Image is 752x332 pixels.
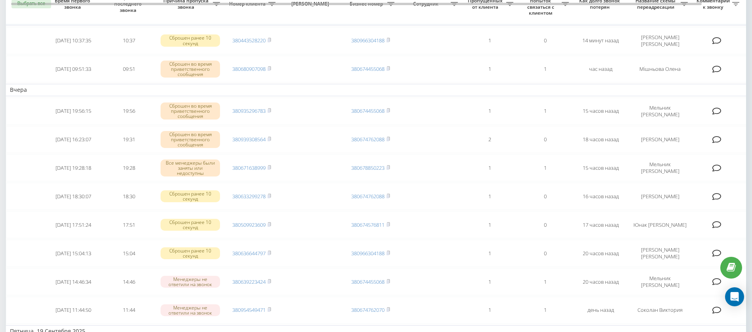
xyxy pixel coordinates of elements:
td: [DATE] 09:51:33 [46,56,101,83]
td: [DATE] 11:44:50 [46,297,101,324]
a: 380966304188 [351,250,385,257]
a: 380671638999 [232,164,266,171]
td: Мішньова Олена [628,56,692,83]
a: 380939308564 [232,136,266,143]
td: 2 [462,126,517,153]
td: [PERSON_NAME] [628,126,692,153]
td: 19:31 [101,126,157,153]
div: Менеджеры не ответили на звонок [161,276,220,288]
td: 1 [462,56,517,83]
a: 380509923609 [232,221,266,228]
td: 20 часов назад [573,240,628,267]
td: [DATE] 17:51:24 [46,211,101,238]
td: 15 часов назад [573,154,628,181]
div: Менеджеры не ответили на звонок [161,304,220,316]
td: 1 [462,154,517,181]
td: 17 часов назад [573,211,628,238]
div: Сброшен ранее 10 секунд [161,190,220,202]
a: 380674576811 [351,221,385,228]
td: Мельник [PERSON_NAME] [628,154,692,181]
td: 14 минут назад [573,27,628,54]
td: 1 [462,27,517,54]
a: 380674762070 [351,306,385,313]
a: 380674455068 [351,107,385,114]
td: 1 [462,98,517,125]
td: 11:44 [101,297,157,324]
div: Все менеджеры были заняты или недоступны [161,159,220,177]
td: 0 [517,126,573,153]
a: 380674762088 [351,136,385,143]
td: 16 часов назад [573,183,628,210]
a: 380674455068 [351,278,385,285]
a: 380966304188 [351,37,385,44]
a: 380674762088 [351,193,385,200]
td: Мельник [PERSON_NAME] [628,268,692,295]
span: Сотрудник [402,1,451,7]
td: 0 [517,240,573,267]
a: 380443528220 [232,37,266,44]
td: день назад [573,297,628,324]
span: [PERSON_NAME] [286,1,336,7]
a: 380636644797 [232,250,266,257]
div: Сброшен во время приветственного сообщения [161,61,220,78]
td: 17:51 [101,211,157,238]
td: 15 часов назад [573,98,628,125]
td: 09:51 [101,56,157,83]
td: 19:28 [101,154,157,181]
a: 380633299278 [232,193,266,200]
td: Юнак [PERSON_NAME] [628,211,692,238]
td: 10:37 [101,27,157,54]
td: [PERSON_NAME] [628,183,692,210]
td: [DATE] 18:30:07 [46,183,101,210]
td: 1 [462,211,517,238]
td: 1 [462,183,517,210]
td: 18 часов назад [573,126,628,153]
a: 380954549471 [232,306,266,313]
td: 0 [517,211,573,238]
div: Сброшен ранее 10 секунд [161,247,220,259]
td: 0 [517,27,573,54]
td: 19:56 [101,98,157,125]
td: 15:04 [101,240,157,267]
a: 380935296783 [232,107,266,114]
div: Open Intercom Messenger [725,287,744,306]
td: [DATE] 16:23:07 [46,126,101,153]
td: [DATE] 19:28:18 [46,154,101,181]
a: 380678850223 [351,164,385,171]
td: Мельник [PERSON_NAME] [628,98,692,125]
a: 380639223424 [232,278,266,285]
td: Соколан Виктория [628,297,692,324]
a: 380680907098 [232,65,266,72]
td: [DATE] 10:37:35 [46,27,101,54]
td: 18:30 [101,183,157,210]
td: 1 [517,268,573,295]
div: Сброшен ранее 10 секунд [161,34,220,46]
td: 20 часов назад [573,268,628,295]
td: [DATE] 19:56:15 [46,98,101,125]
td: [PERSON_NAME] [PERSON_NAME] [628,240,692,267]
td: 1 [462,297,517,324]
td: [DATE] 15:04:13 [46,240,101,267]
td: 1 [517,56,573,83]
td: час назад [573,56,628,83]
td: 14:46 [101,268,157,295]
td: [DATE] 14:46:34 [46,268,101,295]
td: 1 [462,240,517,267]
span: Номер клиента [228,1,268,7]
td: 0 [517,183,573,210]
td: 1 [517,98,573,125]
div: Сброшен во время приветственного сообщения [161,131,220,148]
td: 1 [517,297,573,324]
span: Бизнес номер [347,1,387,7]
td: 1 [462,268,517,295]
div: Сброшен во время приветственного сообщения [161,102,220,120]
td: 1 [517,154,573,181]
td: [PERSON_NAME] [PERSON_NAME] [628,27,692,54]
div: Сброшен ранее 10 секунд [161,219,220,231]
a: 380674455068 [351,65,385,72]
